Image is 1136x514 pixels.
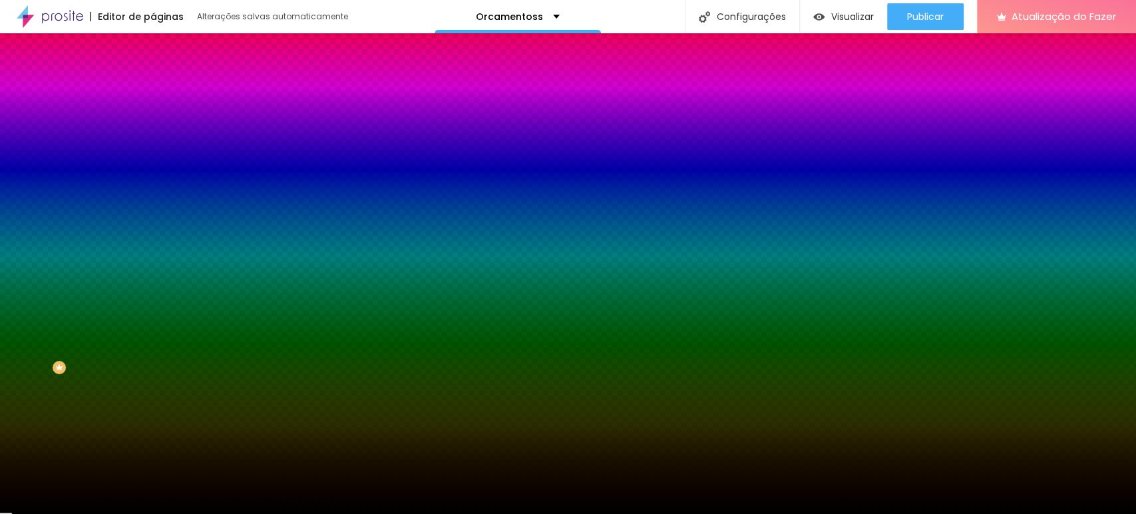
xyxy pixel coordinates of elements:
font: Editor de páginas [98,10,184,23]
font: Alterações salvas automaticamente [197,11,348,22]
button: Visualizar [800,3,887,30]
img: view-1.svg [813,11,825,23]
font: Atualização do Fazer [1012,9,1116,23]
font: Publicar [907,10,944,23]
img: Ícone [699,11,710,23]
button: Publicar [887,3,964,30]
font: Orcamentoss [476,10,543,23]
font: Configurações [717,10,786,23]
font: Visualizar [831,10,874,23]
